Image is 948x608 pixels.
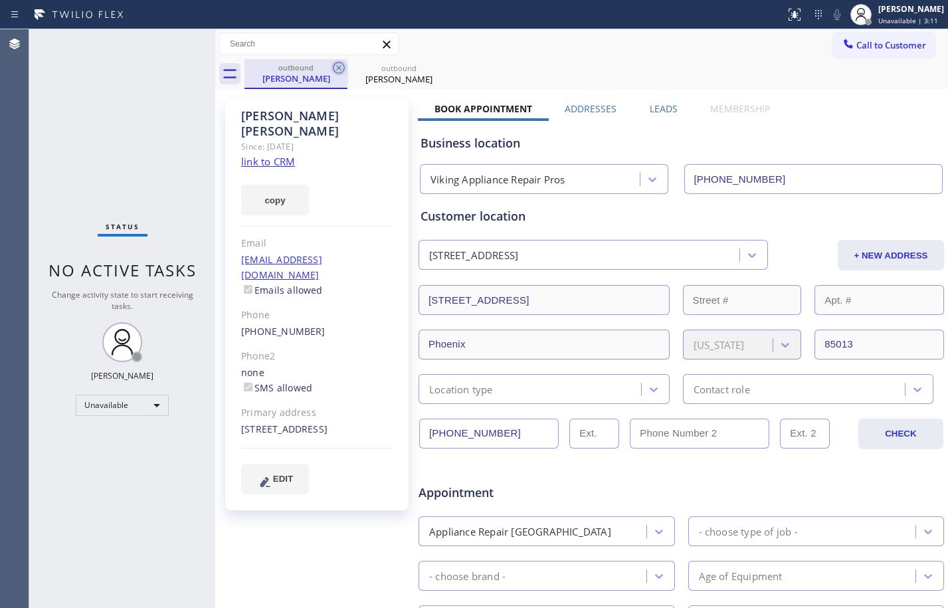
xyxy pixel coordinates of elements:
[48,259,197,281] span: No active tasks
[241,325,326,338] a: [PHONE_NUMBER]
[52,289,193,312] span: Change activity state to start receiving tasks.
[241,405,393,421] div: Primary address
[828,5,846,24] button: Mute
[91,370,153,381] div: [PERSON_NAME]
[814,285,944,315] input: Apt. #
[878,3,944,15] div: [PERSON_NAME]
[650,102,678,115] label: Leads
[878,16,938,25] span: Unavailable | 3:11
[241,185,309,215] button: copy
[419,484,592,502] span: Appointment
[421,134,942,152] div: Business location
[699,524,798,539] div: - choose type of job -
[858,419,943,449] button: CHECK
[419,285,670,315] input: Address
[710,102,770,115] label: Membership
[76,395,169,416] div: Unavailable
[349,59,449,89] div: Steve Gerstner
[246,72,346,84] div: [PERSON_NAME]
[241,365,393,396] div: none
[244,383,252,391] input: SMS allowed
[241,381,312,394] label: SMS allowed
[434,102,532,115] label: Book Appointment
[833,33,935,58] button: Call to Customer
[241,253,322,281] a: [EMAIL_ADDRESS][DOMAIN_NAME]
[429,248,518,263] div: [STREET_ADDRESS]
[273,474,293,484] span: EDIT
[241,349,393,364] div: Phone2
[241,464,309,494] button: EDIT
[694,381,750,397] div: Contact role
[429,381,493,397] div: Location type
[630,419,769,449] input: Phone Number 2
[241,139,393,154] div: Since: [DATE]
[246,59,346,88] div: Steve Gerstner
[569,419,619,449] input: Ext.
[419,419,559,449] input: Phone Number
[106,222,140,231] span: Status
[429,568,506,583] div: - choose brand -
[241,422,393,437] div: [STREET_ADDRESS]
[241,308,393,323] div: Phone
[856,39,926,51] span: Call to Customer
[565,102,616,115] label: Addresses
[684,164,943,194] input: Phone Number
[699,568,783,583] div: Age of Equipment
[241,108,393,139] div: [PERSON_NAME] [PERSON_NAME]
[244,285,252,294] input: Emails allowed
[430,172,565,187] div: Viking Appliance Repair Pros
[421,207,942,225] div: Customer location
[220,33,398,54] input: Search
[814,330,944,359] input: ZIP
[429,524,611,539] div: Appliance Repair [GEOGRAPHIC_DATA]
[349,63,449,73] div: outbound
[780,419,830,449] input: Ext. 2
[419,330,670,359] input: City
[241,155,295,168] a: link to CRM
[241,236,393,251] div: Email
[683,285,802,315] input: Street #
[838,240,944,270] button: + NEW ADDRESS
[241,284,323,296] label: Emails allowed
[349,73,449,85] div: [PERSON_NAME]
[246,62,346,72] div: outbound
